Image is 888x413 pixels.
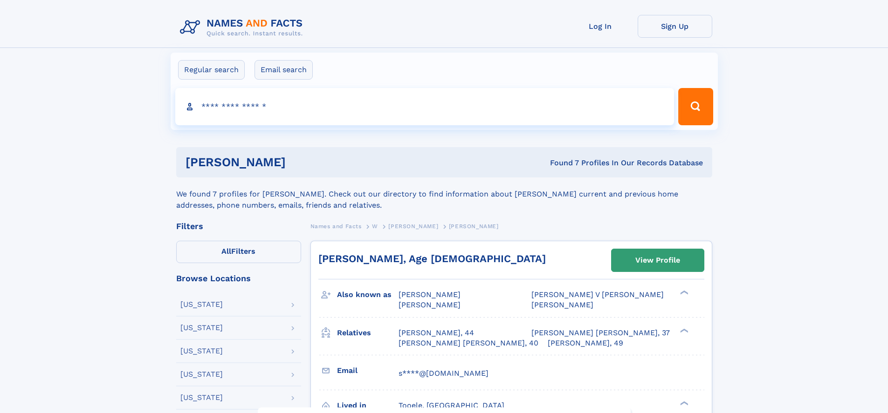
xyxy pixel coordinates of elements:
[678,88,713,125] button: Search Button
[531,290,664,299] span: [PERSON_NAME] V [PERSON_NAME]
[221,247,231,256] span: All
[678,290,689,296] div: ❯
[318,253,546,264] a: [PERSON_NAME], Age [DEMOGRAPHIC_DATA]
[176,177,712,211] div: We found 7 profiles for [PERSON_NAME]. Check out our directory to find information about [PERSON_...
[548,338,623,348] a: [PERSON_NAME], 49
[180,347,223,355] div: [US_STATE]
[310,220,362,232] a: Names and Facts
[180,371,223,378] div: [US_STATE]
[531,300,593,309] span: [PERSON_NAME]
[255,60,313,80] label: Email search
[388,220,438,232] a: [PERSON_NAME]
[678,327,689,333] div: ❯
[337,325,399,341] h3: Relatives
[337,363,399,379] h3: Email
[178,60,245,80] label: Regular search
[635,250,680,271] div: View Profile
[180,324,223,332] div: [US_STATE]
[176,222,301,230] div: Filters
[399,300,461,309] span: [PERSON_NAME]
[388,223,438,230] span: [PERSON_NAME]
[449,223,499,230] span: [PERSON_NAME]
[372,220,378,232] a: W
[531,328,670,338] a: [PERSON_NAME] [PERSON_NAME], 37
[399,328,474,338] a: [PERSON_NAME], 44
[638,15,712,38] a: Sign Up
[563,15,638,38] a: Log In
[399,290,461,299] span: [PERSON_NAME]
[186,156,418,168] h1: [PERSON_NAME]
[372,223,378,230] span: W
[399,338,538,348] a: [PERSON_NAME] [PERSON_NAME], 40
[176,274,301,283] div: Browse Locations
[180,301,223,308] div: [US_STATE]
[176,241,301,263] label: Filters
[612,249,704,271] a: View Profile
[678,400,689,406] div: ❯
[180,394,223,401] div: [US_STATE]
[337,287,399,303] h3: Also known as
[175,88,675,125] input: search input
[176,15,310,40] img: Logo Names and Facts
[418,158,703,168] div: Found 7 Profiles In Our Records Database
[399,401,504,410] span: Tooele, [GEOGRAPHIC_DATA]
